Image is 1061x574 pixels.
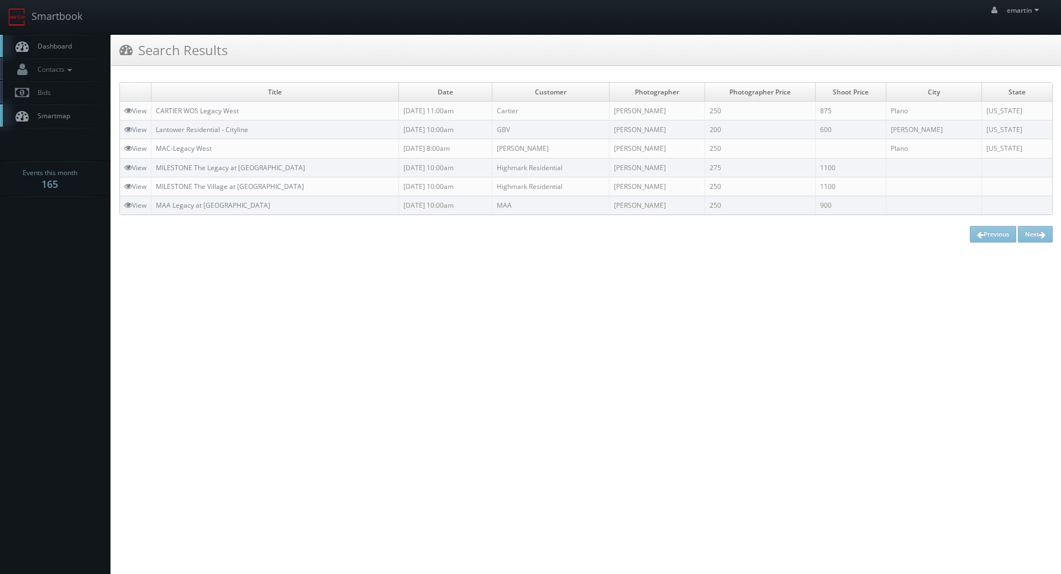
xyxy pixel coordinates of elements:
span: Bids [32,88,51,97]
td: [US_STATE] [982,120,1052,139]
a: View [124,106,146,115]
td: State [982,83,1052,102]
td: Title [151,83,399,102]
td: 250 [705,102,816,120]
td: [DATE] 10:00am [399,158,492,177]
a: View [124,182,146,191]
td: Highmark Residential [492,177,609,196]
td: 900 [815,196,886,214]
td: Plano [886,102,981,120]
a: MILESTONE The Village at [GEOGRAPHIC_DATA] [156,182,304,191]
td: [DATE] 10:00am [399,177,492,196]
a: MILESTONE The Legacy at [GEOGRAPHIC_DATA] [156,163,305,172]
td: 275 [705,158,816,177]
td: [PERSON_NAME] [609,120,705,139]
td: Photographer Price [705,83,816,102]
td: [DATE] 8:00am [399,139,492,158]
td: [US_STATE] [982,139,1052,158]
td: [DATE] 10:00am [399,120,492,139]
td: 1100 [815,177,886,196]
a: View [124,163,146,172]
td: 250 [705,177,816,196]
td: [US_STATE] [982,102,1052,120]
td: [PERSON_NAME] [609,177,705,196]
td: [PERSON_NAME] [609,102,705,120]
td: Shoot Price [815,83,886,102]
a: MAC-Legacy West [156,144,212,153]
td: 875 [815,102,886,120]
td: [DATE] 11:00am [399,102,492,120]
a: CARTIER WOS Legacy West [156,106,239,115]
td: City [886,83,981,102]
td: Photographer [609,83,705,102]
a: Lantower Residential - Cityline [156,125,248,134]
span: Dashboard [32,41,72,51]
a: MAA Legacy at [GEOGRAPHIC_DATA] [156,201,270,210]
td: Date [399,83,492,102]
td: 200 [705,120,816,139]
td: [DATE] 10:00am [399,196,492,214]
td: Plano [886,139,981,158]
img: smartbook-logo.png [8,8,26,26]
a: View [124,125,146,134]
td: 1100 [815,158,886,177]
td: [PERSON_NAME] [609,158,705,177]
td: 600 [815,120,886,139]
span: Smartmap [32,111,70,120]
span: Contacts [32,65,75,74]
td: MAA [492,196,609,214]
td: GBV [492,120,609,139]
td: [PERSON_NAME] [609,139,705,158]
a: View [124,201,146,210]
td: [PERSON_NAME] [609,196,705,214]
td: [PERSON_NAME] [492,139,609,158]
span: Events this month [23,167,77,178]
strong: 165 [41,177,58,191]
td: Customer [492,83,609,102]
td: Cartier [492,102,609,120]
h3: Search Results [119,40,228,60]
td: [PERSON_NAME] [886,120,981,139]
span: emartin [1007,6,1042,15]
td: 250 [705,139,816,158]
td: 250 [705,196,816,214]
a: View [124,144,146,153]
td: Highmark Residential [492,158,609,177]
